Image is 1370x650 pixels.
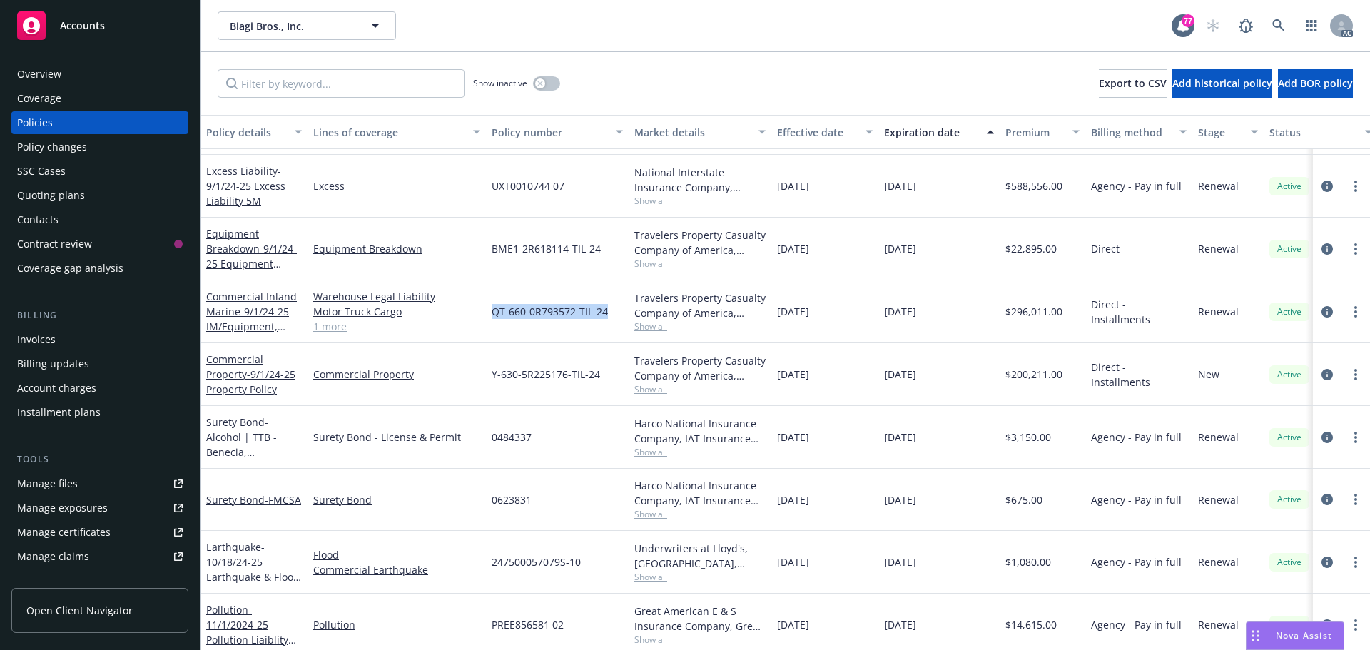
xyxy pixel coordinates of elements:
span: Renewal [1198,554,1239,569]
a: Switch app [1297,11,1326,40]
div: Contacts [17,208,59,231]
span: - 9/1/24-25 Equipment Breakdown [206,242,297,285]
a: Search [1264,11,1293,40]
span: PREE856581 02 [492,617,564,632]
a: Commercial Inland Marine [206,290,297,348]
button: Market details [629,115,771,149]
span: Show inactive [473,77,527,89]
a: Excess Liability [206,164,285,208]
a: Equipment Breakdown [313,241,480,256]
button: Premium [1000,115,1085,149]
span: Active [1275,493,1304,506]
a: Flood [313,547,480,562]
span: - 9/1/24-25 Property Policy [206,367,295,396]
span: Nova Assist [1276,629,1332,641]
a: Billing updates [11,352,188,375]
a: Commercial Property [206,352,295,396]
a: Manage certificates [11,521,188,544]
span: - 9/1/24-25 IM/Equipment, WLL, MTC [206,305,289,348]
div: Status [1269,125,1356,140]
span: [DATE] [884,554,916,569]
span: Active [1275,431,1304,444]
span: Active [1275,619,1304,631]
a: Report a Bug [1232,11,1260,40]
a: circleInformation [1319,240,1336,258]
div: Policies [17,111,53,134]
div: Underwriters at Lloyd's, [GEOGRAPHIC_DATA], [PERSON_NAME] of London, CRC Group [634,541,766,571]
button: Lines of coverage [308,115,486,149]
div: Manage certificates [17,521,111,544]
div: Drag to move [1247,622,1264,649]
a: SSC Cases [11,160,188,183]
a: Manage exposures [11,497,188,519]
span: Agency - Pay in full [1091,430,1182,445]
span: $1,080.00 [1005,554,1051,569]
a: Coverage gap analysis [11,257,188,280]
span: [DATE] [777,554,809,569]
a: Surety Bond [206,415,296,489]
a: Excess [313,178,480,193]
span: Show all [634,446,766,458]
span: Add BOR policy [1278,76,1353,90]
button: Export to CSV [1099,69,1167,98]
div: Lines of coverage [313,125,465,140]
span: New [1198,367,1219,382]
span: Add historical policy [1172,76,1272,90]
span: Show all [634,571,766,583]
div: Manage claims [17,545,89,568]
span: 247500057079S-10 [492,554,581,569]
a: circleInformation [1319,554,1336,571]
a: circleInformation [1319,303,1336,320]
button: Effective date [771,115,878,149]
span: [DATE] [777,617,809,632]
span: Direct - Installments [1091,360,1187,390]
button: Billing method [1085,115,1192,149]
input: Filter by keyword... [218,69,465,98]
span: Open Client Navigator [26,603,133,618]
a: Manage files [11,472,188,495]
span: 0484337 [492,430,532,445]
div: Expiration date [884,125,978,140]
div: Harco National Insurance Company, IAT Insurance Group [634,416,766,446]
a: more [1347,491,1364,508]
div: Overview [17,63,61,86]
button: Add historical policy [1172,69,1272,98]
button: Nova Assist [1246,621,1344,650]
span: $675.00 [1005,492,1042,507]
a: Overview [11,63,188,86]
span: $296,011.00 [1005,304,1062,319]
span: [DATE] [777,241,809,256]
span: [DATE] [884,430,916,445]
a: circleInformation [1319,366,1336,383]
button: Add BOR policy [1278,69,1353,98]
a: Motor Truck Cargo [313,304,480,319]
a: Surety Bond [206,493,301,507]
span: Active [1275,368,1304,381]
a: Contacts [11,208,188,231]
span: UXT0010744 07 [492,178,564,193]
a: Quoting plans [11,184,188,207]
span: Active [1275,556,1304,569]
button: Stage [1192,115,1264,149]
span: Agency - Pay in full [1091,178,1182,193]
span: Renewal [1198,304,1239,319]
a: Commercial Property [313,367,480,382]
div: Tools [11,452,188,467]
span: Agency - Pay in full [1091,554,1182,569]
a: more [1347,366,1364,383]
span: $14,615.00 [1005,617,1057,632]
a: Policies [11,111,188,134]
span: Export to CSV [1099,76,1167,90]
a: Contract review [11,233,188,255]
span: [DATE] [777,430,809,445]
span: $3,150.00 [1005,430,1051,445]
div: Policy changes [17,136,87,158]
a: Manage claims [11,545,188,568]
span: QT-660-0R793572-TIL-24 [492,304,608,319]
div: Travelers Property Casualty Company of America, Travelers Insurance [634,290,766,320]
span: BME1-2R618114-TIL-24 [492,241,601,256]
div: Market details [634,125,750,140]
button: Policy number [486,115,629,149]
button: Policy details [201,115,308,149]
